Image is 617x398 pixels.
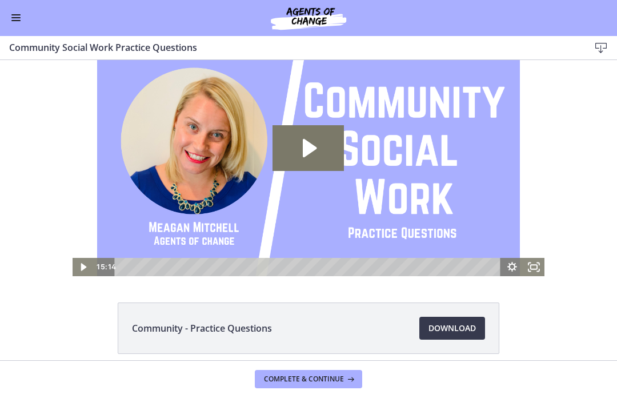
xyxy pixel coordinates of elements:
[264,375,344,384] span: Complete & continue
[9,11,23,25] button: Enable menu
[523,220,544,238] button: Fullscreen
[132,322,272,336] span: Community - Practice Questions
[428,322,476,336] span: Download
[501,220,523,238] button: Show settings menu
[123,220,496,238] div: Playbar
[9,41,571,55] h3: Community Social Work Practice Questions
[73,220,94,238] button: Play Video
[273,87,344,133] button: Play Video: cbe5sb9t4o1cl02sigug.mp4
[419,317,485,340] a: Download
[240,5,377,32] img: Agents of Change Social Work Test Prep
[255,371,362,389] button: Complete & continue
